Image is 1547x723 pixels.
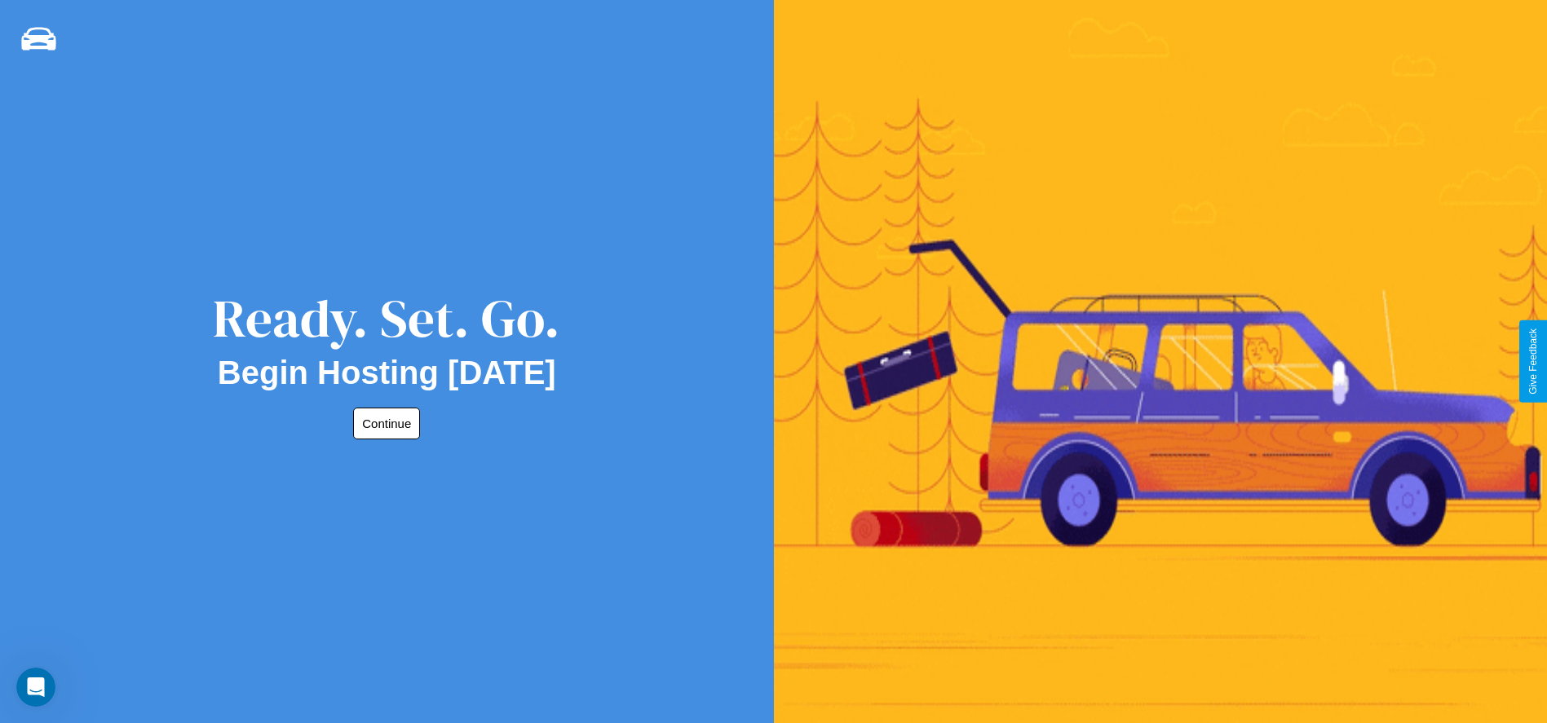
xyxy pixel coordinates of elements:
[1527,328,1539,395] div: Give Feedback
[353,408,420,439] button: Continue
[218,355,556,391] h2: Begin Hosting [DATE]
[16,668,55,707] iframe: Intercom live chat
[213,282,560,355] div: Ready. Set. Go.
